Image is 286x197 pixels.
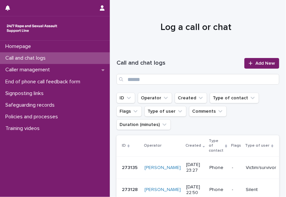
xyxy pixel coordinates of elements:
[231,142,241,149] p: Flags
[117,59,240,67] h1: Call and chat logs
[175,93,207,103] button: Created
[3,67,55,73] p: Caller management
[138,93,172,103] button: Operator
[144,187,181,193] a: [PERSON_NAME]
[209,165,226,171] p: Phone
[117,93,135,103] button: ID
[244,58,279,69] a: Add New
[210,93,259,103] button: Type of contact
[209,187,226,193] p: Phone
[5,22,59,35] img: rhQMoQhaT3yELyF149Cw
[232,187,241,193] p: -
[3,79,86,85] p: End of phone call feedback form
[122,186,139,193] p: 273128
[209,137,223,154] p: Type of contact
[3,125,45,132] p: Training videos
[117,119,171,130] button: Duration (minutes)
[246,165,277,171] p: Victim/survivor
[245,142,270,149] p: Type of user
[185,142,201,149] p: Created
[144,165,181,171] a: [PERSON_NAME]
[186,162,204,173] p: [DATE] 23:27
[3,90,49,97] p: Signposting links
[122,164,139,171] p: 273135
[189,106,227,117] button: Comments
[3,55,51,61] p: Call and chat logs
[232,165,241,171] p: -
[122,142,126,149] p: ID
[186,184,204,196] p: [DATE] 22:50
[144,106,186,117] button: Type of user
[255,61,275,66] span: Add New
[117,106,142,117] button: Flags
[117,74,279,85] input: Search
[3,102,60,108] p: Safeguarding records
[3,43,36,50] p: Homepage
[144,142,161,149] p: Operator
[117,21,275,34] h1: Log a call or chat
[246,187,277,193] p: Silent
[3,114,63,120] p: Policies and processes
